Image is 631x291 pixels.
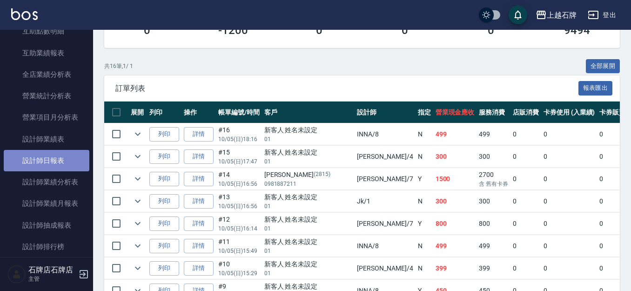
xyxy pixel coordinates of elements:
[216,168,262,190] td: #14
[564,24,590,37] h3: 9494
[433,168,477,190] td: 1500
[218,180,260,188] p: 10/05 (日) 16:56
[131,194,145,208] button: expand row
[4,42,89,64] a: 互助業績報表
[264,180,353,188] p: 0981887211
[115,84,578,93] span: 訂單列表
[477,257,510,279] td: 399
[4,215,89,236] a: 設計師抽成報表
[4,107,89,128] a: 營業項目月分析表
[147,102,181,123] th: 列印
[218,247,260,255] p: 10/05 (日) 15:49
[131,217,145,230] button: expand row
[355,102,415,123] th: 設計師
[181,102,216,123] th: 操作
[355,190,415,212] td: Jk /1
[416,190,433,212] td: N
[264,192,353,202] div: 新客人 姓名未設定
[416,257,433,279] td: N
[104,62,133,70] p: 共 16 筆, 1 / 1
[488,24,494,37] h3: 0
[144,24,150,37] h3: 0
[416,235,433,257] td: N
[218,202,260,210] p: 10/05 (日) 16:56
[149,127,179,142] button: 列印
[477,168,510,190] td: 2700
[314,170,330,180] p: (2815)
[4,150,89,171] a: 設計師日報表
[510,213,541,235] td: 0
[184,217,214,231] a: 詳情
[510,168,541,190] td: 0
[264,125,353,135] div: 新客人 姓名未設定
[510,102,541,123] th: 店販消費
[184,261,214,276] a: 詳情
[216,102,262,123] th: 帳單編號/時間
[149,172,179,186] button: 列印
[216,146,262,168] td: #15
[264,269,353,277] p: 01
[541,257,597,279] td: 0
[4,64,89,85] a: 全店業績分析表
[4,193,89,214] a: 設計師業績月報表
[149,261,179,276] button: 列印
[184,127,214,142] a: 詳情
[216,190,262,212] td: #13
[586,59,620,74] button: 全部展開
[218,24,248,37] h3: -1200
[4,129,89,150] a: 設計師業績表
[264,135,353,143] p: 01
[7,265,26,284] img: Person
[131,261,145,275] button: expand row
[578,81,613,95] button: 報表匯出
[510,190,541,212] td: 0
[433,102,477,123] th: 營業現金應收
[184,149,214,164] a: 詳情
[477,190,510,212] td: 300
[584,7,620,24] button: 登出
[578,83,613,92] a: 報表匯出
[149,149,179,164] button: 列印
[433,257,477,279] td: 399
[541,235,597,257] td: 0
[433,213,477,235] td: 800
[433,146,477,168] td: 300
[216,257,262,279] td: #10
[264,157,353,166] p: 01
[264,259,353,269] div: 新客人 姓名未設定
[477,146,510,168] td: 300
[541,102,597,123] th: 卡券使用 (入業績)
[433,190,477,212] td: 300
[216,235,262,257] td: #11
[184,239,214,253] a: 詳情
[149,194,179,209] button: 列印
[541,146,597,168] td: 0
[28,265,76,275] h5: 石牌店石牌店
[477,123,510,145] td: 499
[532,6,580,25] button: 上越石牌
[510,123,541,145] td: 0
[262,102,355,123] th: 客戶
[4,171,89,193] a: 設計師業績分析表
[184,194,214,209] a: 詳情
[316,24,322,37] h3: 0
[264,247,353,255] p: 01
[433,235,477,257] td: 499
[416,102,433,123] th: 指定
[541,123,597,145] td: 0
[218,224,260,233] p: 10/05 (日) 16:14
[4,85,89,107] a: 營業統計分析表
[355,213,415,235] td: [PERSON_NAME] /7
[28,275,76,283] p: 主管
[149,239,179,253] button: 列印
[4,236,89,257] a: 設計師排行榜
[510,235,541,257] td: 0
[541,190,597,212] td: 0
[216,213,262,235] td: #12
[131,172,145,186] button: expand row
[355,146,415,168] td: [PERSON_NAME] /4
[264,148,353,157] div: 新客人 姓名未設定
[433,123,477,145] td: 499
[477,102,510,123] th: 服務消費
[416,168,433,190] td: Y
